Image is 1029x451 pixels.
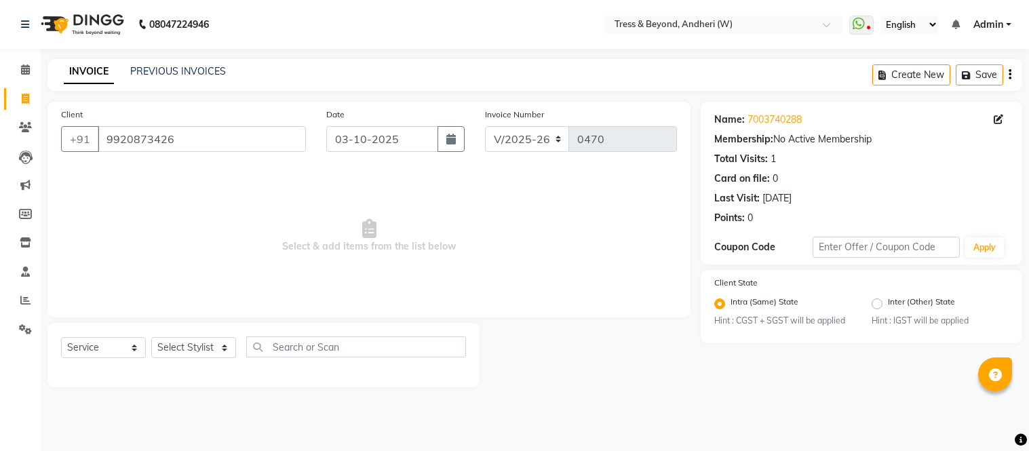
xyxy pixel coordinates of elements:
[714,152,768,166] div: Total Visits:
[771,152,776,166] div: 1
[61,168,677,304] span: Select & add items from the list below
[714,113,745,127] div: Name:
[714,172,770,186] div: Card on file:
[61,109,83,121] label: Client
[64,60,114,84] a: INVOICE
[872,64,950,85] button: Create New
[61,126,99,152] button: +91
[130,65,226,77] a: PREVIOUS INVOICES
[748,113,802,127] a: 7003740288
[872,315,1009,327] small: Hint : IGST will be applied
[714,211,745,225] div: Points:
[714,315,851,327] small: Hint : CGST + SGST will be applied
[965,237,1004,258] button: Apply
[714,132,1009,146] div: No Active Membership
[98,126,306,152] input: Search by Name/Mobile/Email/Code
[813,237,960,258] input: Enter Offer / Coupon Code
[762,191,792,205] div: [DATE]
[714,240,813,254] div: Coupon Code
[956,64,1003,85] button: Save
[149,5,209,43] b: 08047224946
[773,172,778,186] div: 0
[35,5,128,43] img: logo
[748,211,753,225] div: 0
[714,191,760,205] div: Last Visit:
[972,397,1015,437] iframe: chat widget
[326,109,345,121] label: Date
[973,18,1003,32] span: Admin
[714,132,773,146] div: Membership:
[731,296,798,312] label: Intra (Same) State
[485,109,544,121] label: Invoice Number
[714,277,758,289] label: Client State
[246,336,466,357] input: Search or Scan
[888,296,955,312] label: Inter (Other) State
